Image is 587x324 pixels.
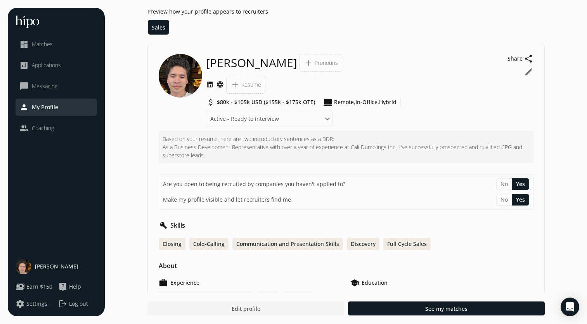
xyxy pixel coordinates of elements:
div: Closing [159,238,185,250]
span: Coaching [32,124,54,132]
span: dashboard [19,40,29,49]
span: people [19,124,29,133]
span: chat_bubble_outline [19,82,29,91]
span: Edit profile [231,305,260,313]
span: Applications [32,61,61,69]
button: live_helpHelp [58,282,81,291]
button: edit [524,67,533,77]
button: No [496,178,512,190]
img: hh-logo-white [16,16,39,28]
button: Edit profile [147,301,344,315]
button: settingsSettings [16,299,47,308]
div: Discovery [347,238,379,250]
img: candidate-image [159,54,202,98]
span: Remote, [334,98,355,106]
button: Yes [512,178,529,190]
span: share [524,54,533,63]
span: Settings [26,300,47,308]
div: Full Cycle Sales [383,238,431,250]
a: peopleCoaching [19,124,93,133]
span: build [159,221,168,230]
h2: Experience [170,279,199,287]
div: Transitioning from a different career [159,291,253,304]
span: In-Office, [355,98,379,106]
button: logoutLog out [58,299,97,308]
a: chat_bubble_outlineMessaging [19,82,93,91]
span: My Profile [32,103,58,111]
a: dashboardMatches [19,40,93,49]
span: add [304,58,313,68]
span: live_help [58,282,68,291]
h2: Skills [170,221,185,230]
span: Resume [241,81,261,89]
button: paymentsEarn $150 [16,282,52,291]
h2: About [159,261,177,270]
span: work [159,278,168,287]
span: See my matches [425,305,468,313]
span: Messaging [32,82,57,90]
span: [PERSON_NAME] [206,56,297,70]
span: Log out [69,300,88,308]
span: Make my profile visible and let recruiters find me [163,196,291,204]
p: Based on your resume, here are two introductory sentences as a BDR: As a Business Development Rep... [163,135,530,159]
span: Help [69,283,81,291]
a: paymentsEarn $150 [16,282,54,291]
div: Mid-Level [282,291,313,304]
button: No [496,194,512,206]
div: Communication and Presentation Skills [232,238,343,250]
button: See my matches [348,301,545,315]
span: settings [16,299,25,308]
span: payments [16,282,25,291]
div: Cold-Calling [189,238,229,250]
span: Hybrid [379,98,397,106]
span: Pronouns [315,59,338,67]
h1: Preview how your profile appears to recruiters [147,8,545,16]
span: [PERSON_NAME] [35,263,78,270]
span: Are you open to being recruited by companies you haven't applied to? [163,180,345,188]
button: Shareshare [507,54,533,63]
a: analyticsApplications [19,61,93,70]
button: Yes [512,194,529,206]
a: settingsSettings [16,299,54,308]
span: Earn $150 [26,283,52,291]
span: school [350,278,359,287]
span: logout [58,299,68,308]
span: add [230,80,240,89]
li: Sales [148,20,169,35]
img: user-photo [16,259,31,274]
a: personMy Profile [19,103,93,112]
span: Matches [32,40,53,48]
div: Open Intercom Messenger [561,298,579,316]
span: Share [507,55,523,63]
span: analytics [19,61,29,70]
div: Junior [257,291,279,304]
a: live_helpHelp [58,282,97,291]
span: person [19,103,29,112]
span: $80k - $105k USD ($155k - $175k OTE) [217,98,315,106]
span: attach_money [206,98,215,107]
div: Some High School [350,291,533,299]
h2: Education [362,279,388,287]
span: computer [323,98,332,107]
